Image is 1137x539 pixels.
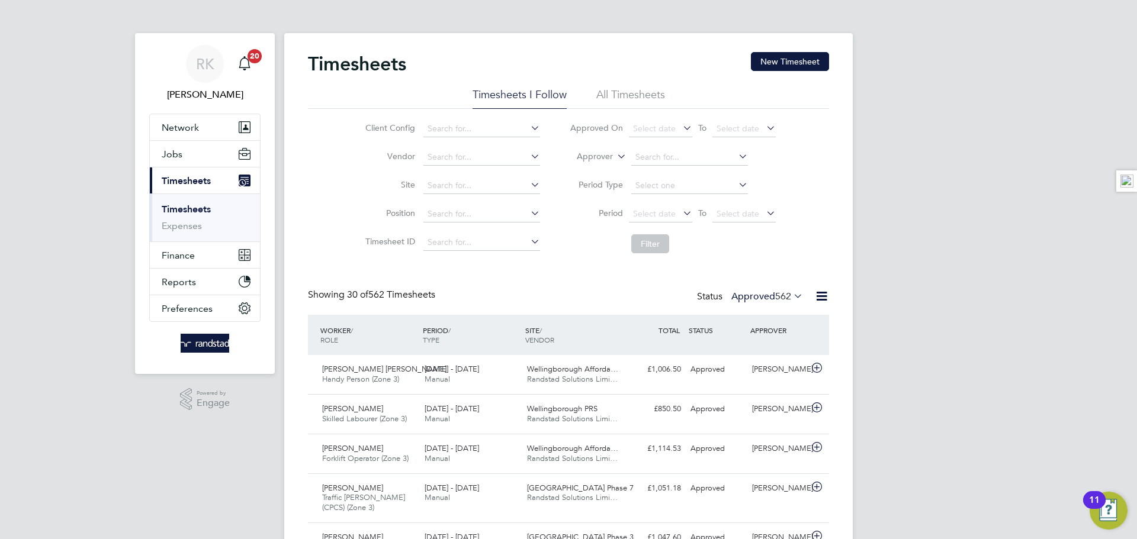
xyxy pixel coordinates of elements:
div: SITE [522,319,625,350]
span: [DATE] - [DATE] [425,443,479,453]
span: 30 of [347,289,368,301]
button: Timesheets [150,167,260,193]
span: [DATE] - [DATE] [425,404,479,414]
span: / [448,325,451,335]
div: £1,006.50 [624,360,686,379]
div: [PERSON_NAME] [747,479,809,498]
span: / [539,325,542,335]
span: To [695,205,710,221]
div: £1,114.53 [624,439,686,459]
span: TYPE [423,335,439,344]
div: Timesheets [150,193,260,241]
span: Manual [425,453,450,463]
li: Timesheets I Follow [473,88,567,109]
div: Approved [686,399,747,419]
span: [PERSON_NAME] [322,404,383,414]
span: Timesheets [162,175,211,186]
div: PERIOD [420,319,522,350]
input: Search for... [423,234,540,251]
img: randstad-logo-retina.png [181,334,230,353]
span: RK [196,56,214,72]
div: 11 [1089,500,1100,515]
div: Status [697,289,805,305]
button: Jobs [150,141,260,167]
button: Filter [631,234,669,253]
div: WORKER [317,319,420,350]
div: Approved [686,479,747,498]
span: [PERSON_NAME] [322,483,383,493]
div: £850.50 [624,399,686,419]
span: Select date [717,208,759,219]
span: Russell Kerley [149,88,261,102]
span: Wellingborough PRS [527,404,598,414]
span: Preferences [162,303,213,314]
span: Select date [633,208,676,219]
label: Approved On [570,122,623,133]
button: Network [150,114,260,140]
span: / [351,325,353,335]
label: Approved [731,291,803,302]
span: Manual [425,492,450,502]
button: Preferences [150,295,260,321]
span: Wellingborough Afforda… [527,364,618,374]
div: Showing [308,289,438,301]
span: Wellingborough Afforda… [527,443,618,453]
div: APPROVER [747,319,809,341]
label: Timesheet ID [362,236,415,247]
span: Forklift Operator (Zone 3) [322,453,409,463]
span: [PERSON_NAME] [PERSON_NAME] [322,364,447,374]
a: Timesheets [162,204,211,215]
div: Approved [686,439,747,459]
span: Manual [425,414,450,424]
input: Search for... [423,121,540,137]
label: Approver [560,151,613,163]
button: Reports [150,269,260,295]
span: [DATE] - [DATE] [425,364,479,374]
input: Search for... [631,149,748,166]
span: Engage [197,398,230,408]
span: 562 [775,291,791,302]
span: 562 Timesheets [347,289,435,301]
input: Search for... [423,206,540,222]
div: Approved [686,360,747,379]
label: Period [570,208,623,218]
div: [PERSON_NAME] [747,360,809,379]
span: Powered by [197,388,230,398]
a: Powered byEngage [180,388,230,411]
button: Finance [150,242,260,268]
span: To [695,120,710,135]
span: Handy Person (Zone 3) [322,374,399,384]
div: [PERSON_NAME] [747,399,809,419]
a: 20 [233,45,256,83]
span: Finance [162,250,195,261]
a: Go to home page [149,334,261,353]
span: Reports [162,276,196,288]
button: Open Resource Center, 11 new notifications [1090,492,1128,530]
span: Select date [717,123,759,134]
label: Period Type [570,179,623,190]
label: Vendor [362,151,415,162]
span: Jobs [162,149,182,160]
a: RK[PERSON_NAME] [149,45,261,102]
nav: Main navigation [135,33,275,374]
span: Traffic [PERSON_NAME] (CPCS) (Zone 3) [322,492,405,512]
span: TOTAL [659,325,680,335]
button: New Timesheet [751,52,829,71]
span: [PERSON_NAME] [322,443,383,453]
span: 20 [248,49,262,63]
div: £1,051.18 [624,479,686,498]
span: Network [162,122,199,133]
h2: Timesheets [308,52,406,76]
input: Select one [631,177,748,194]
span: Randstad Solutions Limi… [527,492,618,502]
a: Expenses [162,220,202,231]
span: Manual [425,374,450,384]
label: Position [362,208,415,218]
span: [DATE] - [DATE] [425,483,479,493]
span: Randstad Solutions Limi… [527,374,618,384]
li: All Timesheets [596,88,665,109]
label: Site [362,179,415,190]
input: Search for... [423,177,540,194]
span: [GEOGRAPHIC_DATA] Phase 7 [527,483,634,493]
span: VENDOR [525,335,554,344]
